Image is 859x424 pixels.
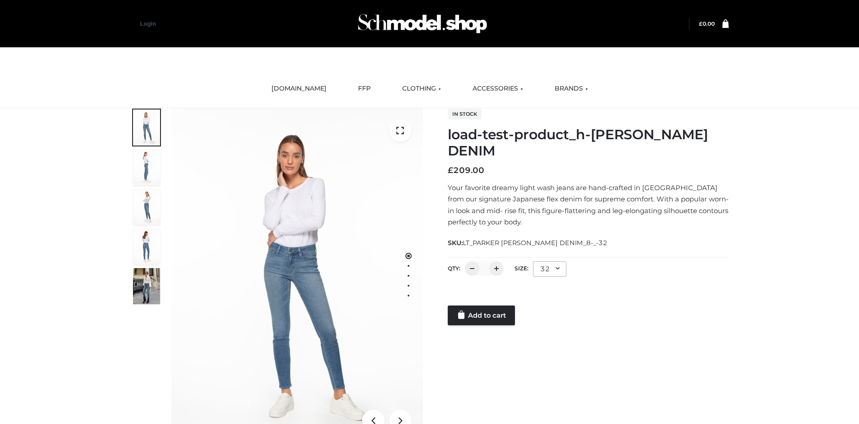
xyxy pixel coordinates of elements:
label: QTY: [448,265,460,272]
img: Bowery-Skinny_Cove-1.jpg [133,268,160,304]
a: FFP [351,79,377,99]
span: £ [699,20,703,27]
img: 2001KLX-Ava-skinny-cove-4-scaled_4636a833-082b-4702-abec-fd5bf279c4fc.jpg [133,149,160,185]
a: ACCESSORIES [466,79,530,99]
a: BRANDS [548,79,595,99]
img: Schmodel Admin 964 [355,6,490,41]
span: In stock [448,109,482,119]
a: [DOMAIN_NAME] [265,79,333,99]
a: Add to cart [448,305,515,325]
bdi: 209.00 [448,165,484,175]
a: CLOTHING [395,79,448,99]
a: £0.00 [699,20,715,27]
p: Your favorite dreamy light wash jeans are hand-crafted in [GEOGRAPHIC_DATA] from our signature Ja... [448,182,729,228]
img: 2001KLX-Ava-skinny-cove-3-scaled_eb6bf915-b6b9-448f-8c6c-8cabb27fd4b2.jpg [133,189,160,225]
a: Login [140,20,156,27]
img: 2001KLX-Ava-skinny-cove-1-scaled_9b141654-9513-48e5-b76c-3dc7db129200.jpg [133,109,160,146]
h1: load-test-product_h-[PERSON_NAME] DENIM [448,127,729,159]
bdi: 0.00 [699,20,715,27]
span: SKU: [448,237,608,248]
img: 2001KLX-Ava-skinny-cove-2-scaled_32c0e67e-5e94-449c-a916-4c02a8c03427.jpg [133,228,160,264]
span: £ [448,165,453,175]
span: LT_PARKER [PERSON_NAME] DENIM_8-_-32 [463,239,607,247]
div: 32 [533,261,566,277]
label: Size: [514,265,528,272]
